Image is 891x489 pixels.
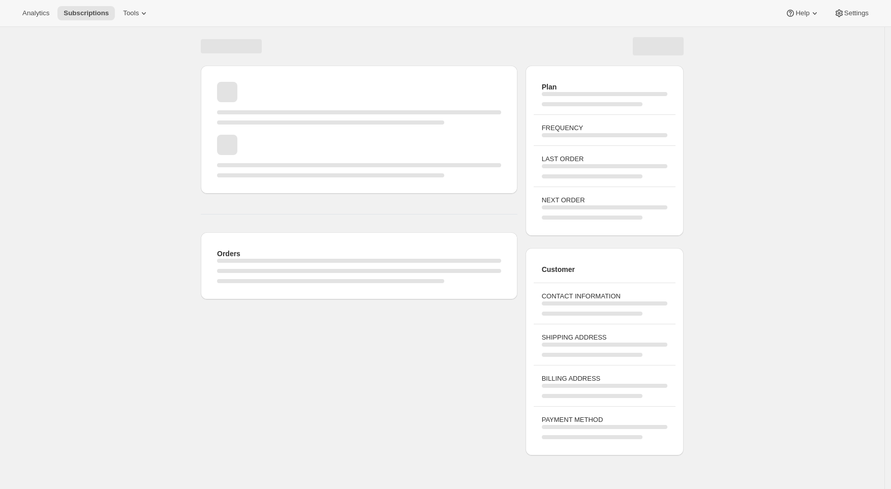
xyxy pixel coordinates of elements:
[844,9,869,17] span: Settings
[57,6,115,20] button: Subscriptions
[16,6,55,20] button: Analytics
[123,9,139,17] span: Tools
[542,154,667,164] h3: LAST ORDER
[795,9,809,17] span: Help
[542,415,667,425] h3: PAYMENT METHOD
[117,6,155,20] button: Tools
[22,9,49,17] span: Analytics
[542,123,667,133] h3: FREQUENCY
[542,195,667,205] h3: NEXT ORDER
[542,291,667,301] h3: CONTACT INFORMATION
[779,6,825,20] button: Help
[828,6,875,20] button: Settings
[542,374,667,384] h3: BILLING ADDRESS
[542,82,667,92] h2: Plan
[217,249,501,259] h2: Orders
[189,27,696,460] div: Page loading
[542,264,667,274] h2: Customer
[542,332,667,343] h3: SHIPPING ADDRESS
[64,9,109,17] span: Subscriptions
